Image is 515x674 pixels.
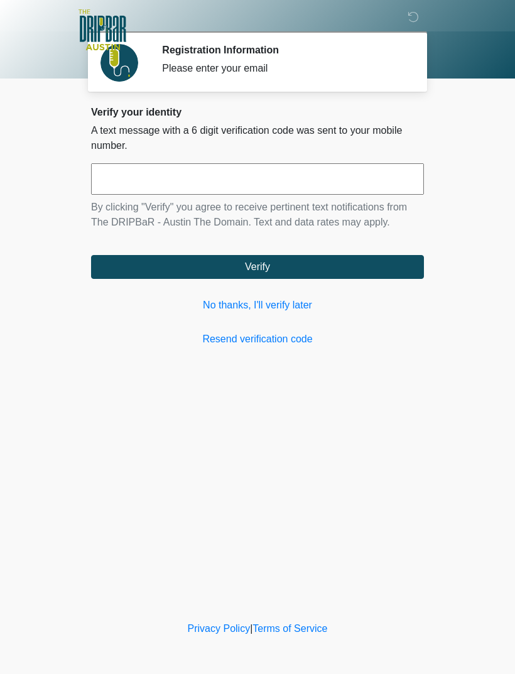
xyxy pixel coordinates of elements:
img: Agent Avatar [100,44,138,82]
h2: Verify your identity [91,106,424,118]
div: Please enter your email [162,61,405,76]
img: The DRIPBaR - Austin The Domain Logo [79,9,126,50]
a: Terms of Service [252,623,327,634]
p: A text message with a 6 digit verification code was sent to your mobile number. [91,123,424,153]
a: | [250,623,252,634]
a: Privacy Policy [188,623,251,634]
a: No thanks, I'll verify later [91,298,424,313]
a: Resend verification code [91,332,424,347]
p: By clicking "Verify" you agree to receive pertinent text notifications from The DRIPBaR - Austin ... [91,200,424,230]
button: Verify [91,255,424,279]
